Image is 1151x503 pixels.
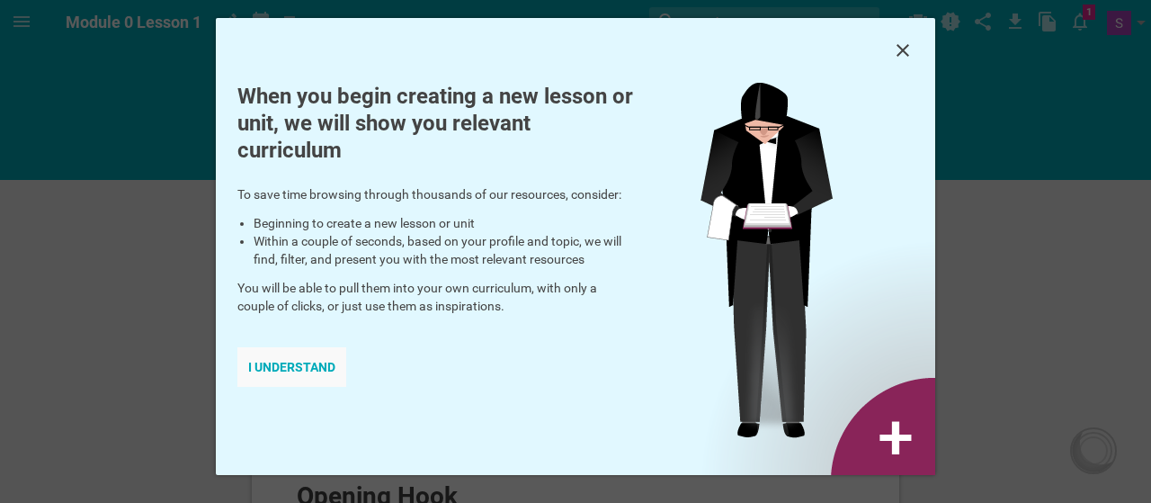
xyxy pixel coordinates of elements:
[254,214,633,232] li: Beginning to create a new lesson or unit
[237,83,633,164] h1: When you begin creating a new lesson or unit, we will show you relevant curriculum
[237,347,346,387] div: I understand
[254,232,633,268] li: Within a couple of seconds, based on your profile and topic, we will find, filter, and present yo...
[216,83,655,419] div: To save time browsing through thousands of our resources, consider: You will be able to pull them...
[700,83,935,475] img: we-find-you-stuff.png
